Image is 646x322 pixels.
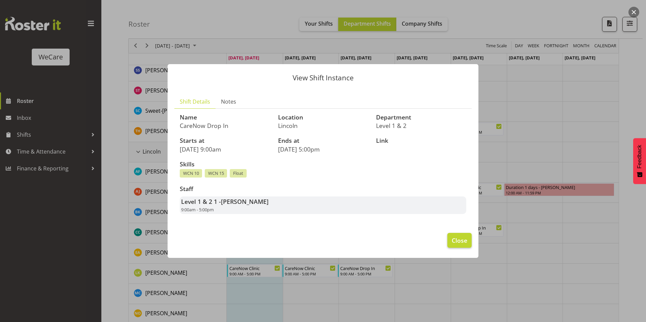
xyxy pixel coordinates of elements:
[278,145,368,153] p: [DATE] 5:00pm
[180,122,270,129] p: CareNow Drop In
[452,236,467,245] span: Close
[637,145,643,168] span: Feedback
[181,197,269,206] strong: Level 1 & 2 1 -
[180,145,270,153] p: [DATE] 9:00am
[376,114,466,121] h3: Department
[221,197,269,206] span: [PERSON_NAME]
[180,114,270,121] h3: Name
[278,114,368,121] h3: Location
[278,122,368,129] p: Lincoln
[447,233,472,248] button: Close
[233,170,243,177] span: Float
[180,137,270,144] h3: Starts at
[376,122,466,129] p: Level 1 & 2
[633,138,646,184] button: Feedback - Show survey
[221,98,236,106] span: Notes
[180,161,466,168] h3: Skills
[376,137,466,144] h3: Link
[180,186,466,192] h3: Staff
[174,74,472,81] p: View Shift Instance
[208,170,224,177] span: WCN 15
[181,207,214,213] span: 9:00am - 5:00pm
[180,98,210,106] span: Shift Details
[183,170,199,177] span: WCN 10
[278,137,368,144] h3: Ends at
